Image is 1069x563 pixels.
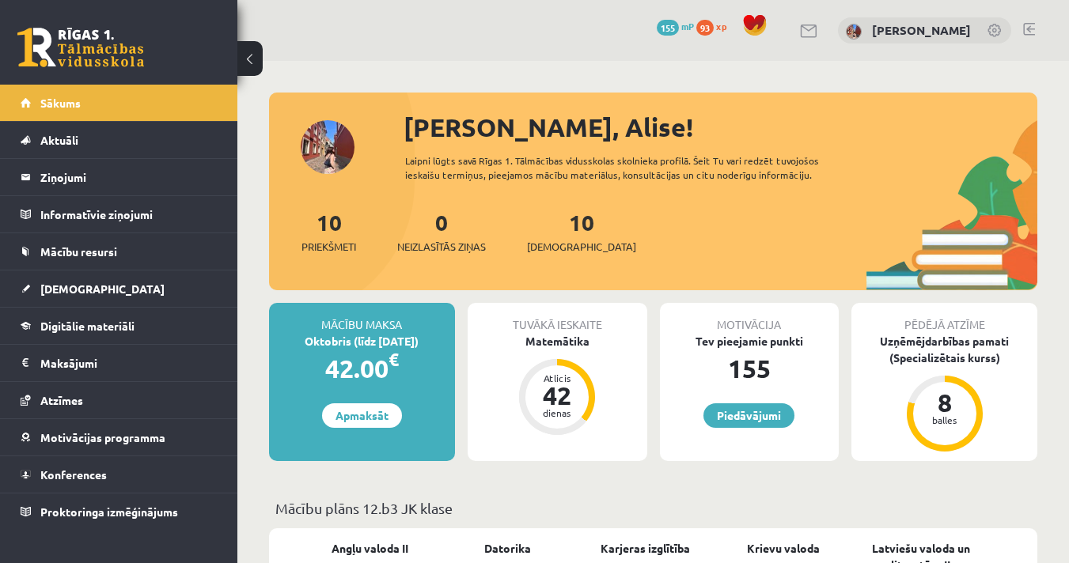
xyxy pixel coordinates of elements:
[716,20,726,32] span: xp
[703,403,794,428] a: Piedāvājumi
[660,333,840,350] div: Tev pieejamie punkti
[533,373,581,383] div: Atlicis
[21,493,218,530] a: Proktoringa izmēģinājums
[696,20,714,36] span: 93
[404,108,1037,146] div: [PERSON_NAME], Alise!
[696,20,734,32] a: 93 xp
[846,24,862,40] img: Alise Veženkova
[40,345,218,381] legend: Maksājumi
[601,540,690,557] a: Karjeras izglītība
[468,333,647,437] a: Matemātika Atlicis 42 dienas
[269,350,455,387] div: 42.00
[851,303,1037,333] div: Pēdējā atzīme
[17,28,144,67] a: Rīgas 1. Tālmācības vidusskola
[657,20,694,32] a: 155 mP
[527,239,636,255] span: [DEMOGRAPHIC_DATA]
[269,333,455,350] div: Oktobris (līdz [DATE])
[484,540,531,557] a: Datorika
[397,208,486,255] a: 0Neizlasītās ziņas
[40,196,218,232] legend: Informatīvie ziņojumi
[389,348,399,371] span: €
[681,20,694,32] span: mP
[533,383,581,408] div: 42
[40,281,165,296] span: [DEMOGRAPHIC_DATA]
[405,153,866,182] div: Laipni lūgts savā Rīgas 1. Tālmācības vidusskolas skolnieka profilā. Šeit Tu vari redzēt tuvojošo...
[21,233,218,270] a: Mācību resursi
[40,319,135,333] span: Digitālie materiāli
[21,196,218,232] a: Informatīvie ziņojumi
[21,308,218,344] a: Digitālie materiāli
[21,85,218,121] a: Sākums
[21,122,218,158] a: Aktuāli
[747,540,820,557] a: Krievu valoda
[527,208,636,255] a: 10[DEMOGRAPHIC_DATA]
[275,497,1031,519] p: Mācību plāns 12.b3 JK klase
[40,430,165,444] span: Motivācijas programma
[40,96,81,110] span: Sākums
[657,20,679,36] span: 155
[533,408,581,418] div: dienas
[322,403,402,428] a: Apmaksāt
[921,390,969,415] div: 8
[397,239,486,255] span: Neizlasītās ziņas
[301,239,356,255] span: Priekšmeti
[851,333,1037,366] div: Uzņēmējdarbības pamati (Specializētais kurss)
[660,350,840,387] div: 155
[21,159,218,195] a: Ziņojumi
[660,303,840,333] div: Motivācija
[40,244,117,259] span: Mācību resursi
[40,133,78,147] span: Aktuāli
[468,333,647,350] div: Matemātika
[851,333,1037,454] a: Uzņēmējdarbības pamati (Specializētais kurss) 8 balles
[468,303,647,333] div: Tuvākā ieskaite
[21,382,218,418] a: Atzīmes
[21,345,218,381] a: Maksājumi
[21,419,218,455] a: Motivācijas programma
[921,415,969,425] div: balles
[40,393,83,407] span: Atzīmes
[40,159,218,195] legend: Ziņojumi
[21,270,218,307] a: [DEMOGRAPHIC_DATA]
[301,208,356,255] a: 10Priekšmeti
[269,303,455,333] div: Mācību maksa
[21,456,218,493] a: Konferences
[872,22,971,38] a: [PERSON_NAME]
[40,467,107,482] span: Konferences
[40,504,178,519] span: Proktoringa izmēģinājums
[332,540,408,557] a: Angļu valoda II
